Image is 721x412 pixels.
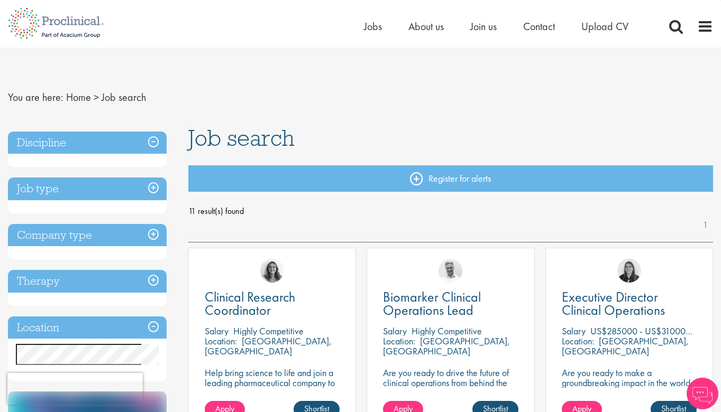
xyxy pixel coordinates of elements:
h3: Therapy [8,270,167,293]
img: Ciara Noble [617,259,641,283]
img: Jackie Cerchio [260,259,284,283]
a: Register for alerts [188,165,713,192]
span: Job search [188,124,295,152]
span: Salary [562,325,586,337]
p: Highly Competitive [412,325,482,337]
p: [GEOGRAPHIC_DATA], [GEOGRAPHIC_DATA] [383,335,510,357]
a: Clinical Research Coordinator [205,291,340,317]
a: breadcrumb link [66,90,91,104]
span: Biomarker Clinical Operations Lead [383,288,481,319]
a: Jobs [364,20,382,33]
a: Biomarker Clinical Operations Lead [383,291,518,317]
span: Location: [562,335,594,347]
span: Salary [383,325,407,337]
a: Executive Director Clinical Operations [562,291,697,317]
iframe: reCAPTCHA [7,373,143,405]
p: [GEOGRAPHIC_DATA], [GEOGRAPHIC_DATA] [205,335,332,357]
a: Join us [470,20,497,33]
h3: Job type [8,177,167,200]
span: Location: [383,335,415,347]
a: Contact [523,20,555,33]
span: Clinical Research Coordinator [205,288,295,319]
span: Job search [102,90,146,104]
span: Executive Director Clinical Operations [562,288,665,319]
img: Joshua Bye [439,259,462,283]
h3: Discipline [8,132,167,154]
p: Highly Competitive [233,325,304,337]
a: 1 [698,219,713,231]
a: About us [408,20,444,33]
span: You are here: [8,90,63,104]
a: Upload CV [581,20,628,33]
span: Salary [205,325,229,337]
span: Location: [205,335,237,347]
span: 11 result(s) found [188,203,713,219]
p: [GEOGRAPHIC_DATA], [GEOGRAPHIC_DATA] [562,335,689,357]
span: > [94,90,99,104]
img: Chatbot [687,378,718,409]
h3: Company type [8,224,167,247]
h3: Location [8,316,167,339]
